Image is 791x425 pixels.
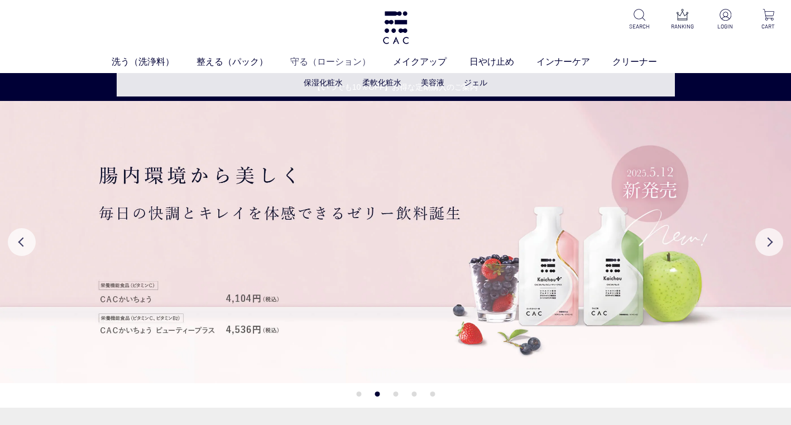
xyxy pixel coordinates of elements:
a: 日やけ止め [469,55,536,69]
button: 2 of 5 [375,392,380,397]
a: ジェル [464,78,487,87]
p: CART [755,22,782,31]
a: メイクアップ [393,55,469,69]
p: LOGIN [712,22,739,31]
a: RANKING [669,9,696,31]
a: SEARCH [626,9,653,31]
a: 守る（ローション） [290,55,393,69]
button: 5 of 5 [430,392,435,397]
a: LOGIN [712,9,739,31]
button: Previous [8,228,36,256]
a: インナーケア [536,55,612,69]
button: 4 of 5 [411,392,416,397]
p: SEARCH [626,22,653,31]
a: CART [755,9,782,31]
a: 整える（パック） [196,55,290,69]
a: 美容液 [421,78,444,87]
button: Next [755,228,783,256]
a: 保湿化粧水 [304,78,343,87]
a: クリーナー [612,55,679,69]
a: 柔軟化粧水 [362,78,401,87]
button: 1 of 5 [356,392,361,397]
img: logo [381,11,410,44]
p: RANKING [669,22,696,31]
a: 【いつでも10％OFF】お得な定期購入のご案内 [1,81,790,93]
button: 3 of 5 [393,392,398,397]
a: 洗う（洗浄料） [112,55,196,69]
